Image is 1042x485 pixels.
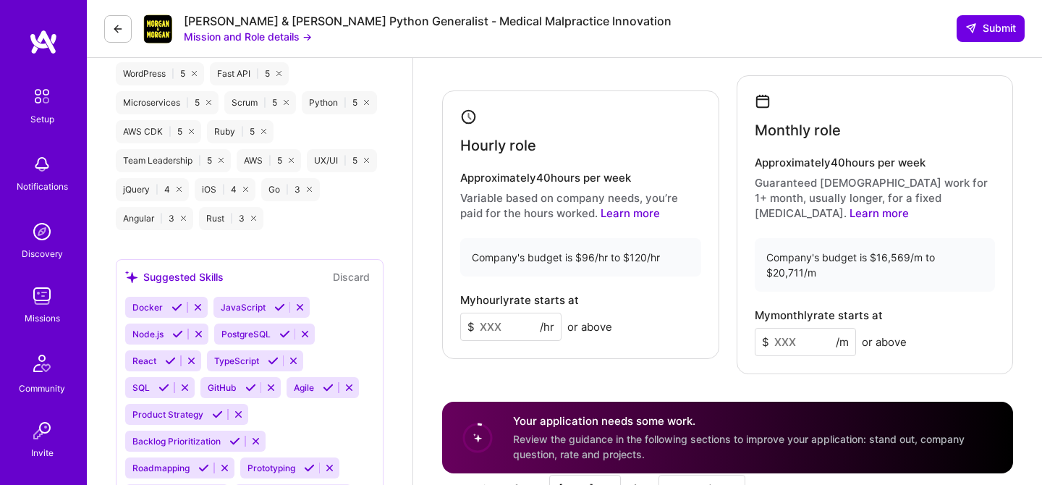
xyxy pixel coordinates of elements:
i: icon Clock [460,109,477,125]
h4: Approximately 40 hours per week [460,172,701,185]
h4: My hourly rate starts at [460,294,579,307]
div: Setup [30,111,54,127]
div: Rust 3 [199,207,263,230]
span: Roadmapping [132,463,190,473]
a: Learn more [601,206,660,220]
button: Discard [329,269,374,285]
div: Microservices 5 [116,91,219,114]
div: Missions [25,311,60,326]
p: Guaranteed [DEMOGRAPHIC_DATA] work for 1+ month, usually longer, for a fixed [MEDICAL_DATA]. [755,175,996,221]
i: Accept [279,329,290,339]
input: XXX [755,328,856,356]
i: icon Close [181,216,186,221]
i: Reject [288,355,299,366]
div: UX/UI 5 [307,149,376,172]
div: Angular 3 [116,207,193,230]
i: icon SuggestedTeams [125,271,137,283]
button: Mission and Role details → [184,29,312,44]
i: Accept [323,382,334,393]
button: Submit [957,15,1025,41]
span: | [160,213,163,224]
img: logo [29,29,58,55]
i: Reject [250,436,261,447]
i: icon Close [219,158,224,163]
i: Reject [344,382,355,393]
i: icon Calendar [755,93,771,110]
span: | [241,126,244,138]
h4: Monthly role [755,122,841,139]
i: Reject [233,409,244,420]
img: bell [27,150,56,179]
span: | [156,184,158,195]
span: | [222,184,225,195]
span: | [256,68,259,80]
h4: Hourly role [460,137,536,154]
span: $ [762,334,769,350]
i: icon Close [307,187,312,192]
div: Team Leadership 5 [116,149,231,172]
i: Accept [245,382,256,393]
i: icon Close [192,71,197,76]
i: icon Close [243,187,248,192]
h4: Your application needs some work. [513,413,996,429]
span: | [344,97,347,109]
i: Reject [192,302,203,313]
i: Accept [158,382,169,393]
div: Community [19,381,65,396]
div: WordPress 5 [116,62,204,85]
i: icon Close [261,129,266,134]
span: Submit [965,21,1016,35]
div: jQuery 4 [116,178,189,201]
span: TypeScript [214,355,259,366]
i: icon Close [364,100,369,105]
img: teamwork [27,282,56,311]
div: To add a monthly rate, update availability to 40h/week [460,313,612,341]
span: | [263,97,266,109]
span: | [186,97,189,109]
i: Reject [193,329,204,339]
span: Backlog Prioritization [132,436,221,447]
span: Agile [294,382,314,393]
span: React [132,355,156,366]
i: Accept [171,302,182,313]
h4: My monthly rate starts at [755,309,883,322]
i: icon Close [284,100,289,105]
div: Suggested Skills [125,269,224,284]
i: Reject [324,463,335,473]
div: Notifications [17,179,68,194]
span: Docker [132,302,163,313]
span: | [286,184,289,195]
img: Company Logo [143,14,172,43]
div: Company's budget is $96/hr to $120/hr [460,238,701,277]
img: discovery [27,217,56,246]
span: | [268,155,271,166]
div: [PERSON_NAME] & [PERSON_NAME] Python Generalist - Medical Malpractice Innovation [184,14,672,29]
i: Reject [266,382,276,393]
span: or above [862,334,907,350]
h4: Approximately 40 hours per week [755,156,996,169]
span: | [230,213,233,224]
div: Company's budget is $16,569/m to $20,711/m [755,238,996,292]
span: | [198,155,201,166]
div: Python 5 [302,91,376,114]
i: Reject [179,382,190,393]
i: icon LeftArrowDark [112,23,124,35]
i: Reject [300,329,310,339]
span: PostgreSQL [221,329,271,339]
img: Invite [27,416,56,445]
div: Ruby 5 [207,120,274,143]
input: XXX [460,313,562,341]
i: Accept [304,463,315,473]
i: Accept [212,409,223,420]
span: | [169,126,171,138]
span: $ [467,319,475,334]
div: Scrum 5 [224,91,296,114]
img: Community [25,346,59,381]
div: Go 3 [261,178,319,201]
span: SQL [132,382,150,393]
i: icon Close [364,158,369,163]
span: JavaScript [221,302,266,313]
i: Accept [165,355,176,366]
i: icon Close [189,129,194,134]
div: Fast API 5 [210,62,289,85]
